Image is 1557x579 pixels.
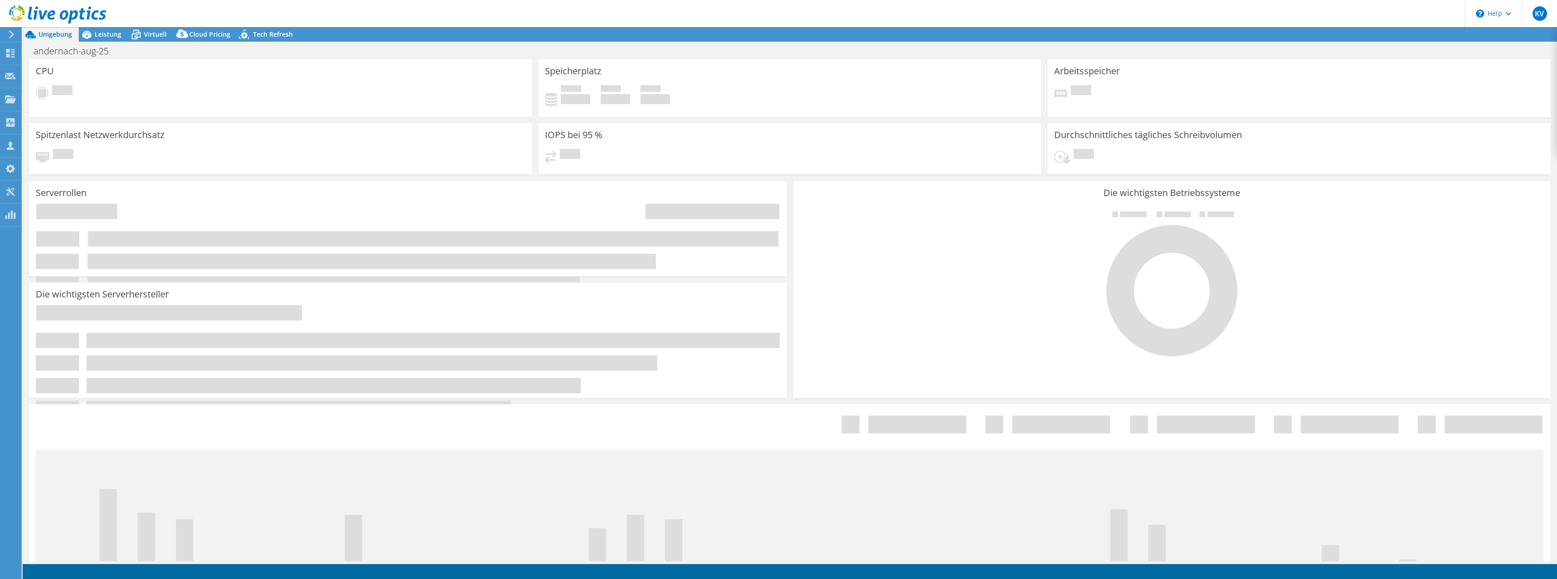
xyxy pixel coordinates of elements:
[1054,66,1120,76] h3: Arbeitsspeicher
[545,66,601,76] h3: Speicherplatz
[640,94,670,104] h4: 0 GiB
[800,188,1544,198] h3: Die wichtigsten Betriebssysteme
[144,30,167,38] span: Virtuell
[36,289,169,299] h3: Die wichtigsten Serverhersteller
[95,30,121,38] span: Leistung
[53,149,73,161] span: Ausstehend
[36,130,164,140] h3: Spitzenlast Netzwerkdurchsatz
[1071,85,1091,97] span: Ausstehend
[253,30,293,38] span: Tech Refresh
[1074,149,1094,161] span: Ausstehend
[38,30,72,38] span: Umgebung
[29,46,123,56] h1: andernach-aug-25
[601,94,630,104] h4: 0 GiB
[545,130,602,140] h3: IOPS bei 95 %
[561,85,581,94] span: Belegt
[1054,130,1242,140] h3: Durchschnittliches tägliches Schreibvolumen
[52,85,72,97] span: Ausstehend
[560,149,580,161] span: Ausstehend
[601,85,621,94] span: Verfügbar
[561,94,590,104] h4: 0 GiB
[189,30,230,38] span: Cloud Pricing
[1533,6,1547,21] span: KV
[36,66,54,76] h3: CPU
[36,188,86,198] h3: Serverrollen
[1476,10,1484,18] svg: \n
[640,85,661,94] span: Insgesamt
